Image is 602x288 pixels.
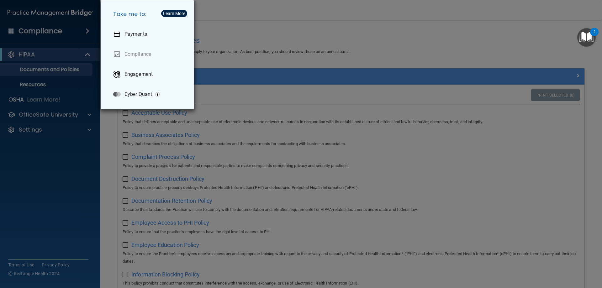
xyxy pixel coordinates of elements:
p: Cyber Quant [124,91,152,97]
a: Payments [108,25,189,43]
button: Learn More [161,10,187,17]
p: Payments [124,31,147,37]
iframe: Drift Widget Chat Controller [494,243,594,269]
button: Open Resource Center, 2 new notifications [577,28,596,47]
div: Learn More [163,11,185,16]
a: Cyber Quant [108,86,189,103]
p: Engagement [124,71,153,77]
a: Engagement [108,65,189,83]
a: Compliance [108,45,189,63]
h5: Take me to: [108,5,189,23]
div: 2 [593,32,595,40]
